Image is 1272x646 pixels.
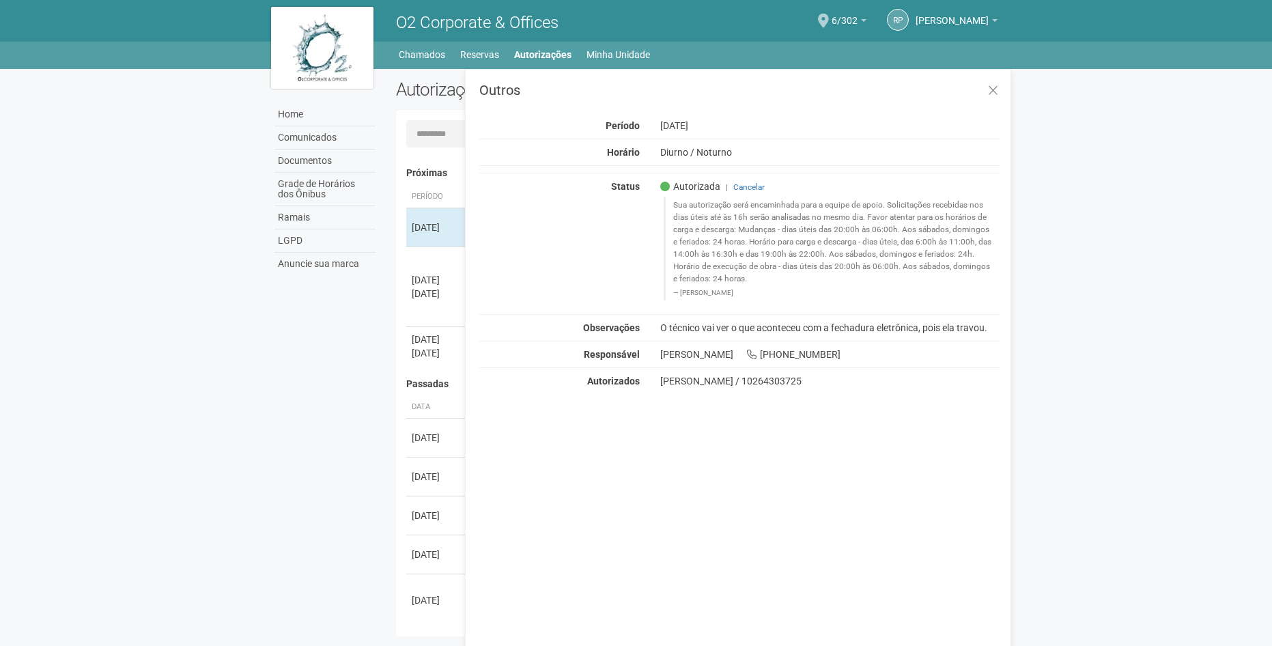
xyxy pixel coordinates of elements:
div: [DATE] [412,509,462,522]
strong: Horário [607,147,640,158]
div: [DATE] [412,287,462,300]
span: Autorizada [660,180,720,193]
a: RP [887,9,909,31]
h4: Passadas [406,379,991,389]
img: logo.jpg [271,7,373,89]
footer: [PERSON_NAME] [673,288,993,298]
div: [DATE] [412,548,462,561]
h3: Outros [479,83,1000,97]
div: [DATE] [650,120,1011,132]
div: [DATE] [412,593,462,607]
div: [DATE] [412,333,462,346]
a: Reservas [460,45,499,64]
span: | [726,182,728,192]
th: Data [406,396,468,419]
a: Chamados [399,45,445,64]
a: [PERSON_NAME] [916,17,998,28]
a: Minha Unidade [586,45,650,64]
h2: Autorizações [396,79,688,100]
span: RAFAEL PELLEGRINO MEDEIROS PENNA BASTOS [916,2,989,26]
blockquote: Sua autorização será encaminhada para a equipe de apoio. Solicitações recebidas nos dias úteis at... [664,197,1001,300]
a: Home [274,103,376,126]
span: 6/302 [832,2,858,26]
a: 6/302 [832,17,866,28]
h4: Próximas [406,168,991,178]
div: [DATE] [412,431,462,445]
a: LGPD [274,229,376,253]
div: [DATE] [412,273,462,287]
a: Ramais [274,206,376,229]
strong: Autorizados [587,376,640,387]
a: Autorizações [514,45,571,64]
strong: Responsável [584,349,640,360]
strong: Observações [583,322,640,333]
a: Grade de Horários dos Ônibus [274,173,376,206]
a: Documentos [274,150,376,173]
th: Período [406,186,468,208]
strong: Período [606,120,640,131]
div: Diurno / Noturno [650,146,1011,158]
a: Cancelar [733,182,765,192]
a: Anuncie sua marca [274,253,376,275]
div: [DATE] [412,221,462,234]
a: Comunicados [274,126,376,150]
div: [DATE] [412,346,462,360]
div: O técnico vai ver o que aconteceu com a fechadura eletrônica, pois ela travou. [650,322,1011,334]
div: [DATE] [412,470,462,483]
span: O2 Corporate & Offices [396,13,559,32]
strong: Status [611,181,640,192]
div: [PERSON_NAME] / 10264303725 [660,375,1001,387]
div: [PERSON_NAME] [PHONE_NUMBER] [650,348,1011,361]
